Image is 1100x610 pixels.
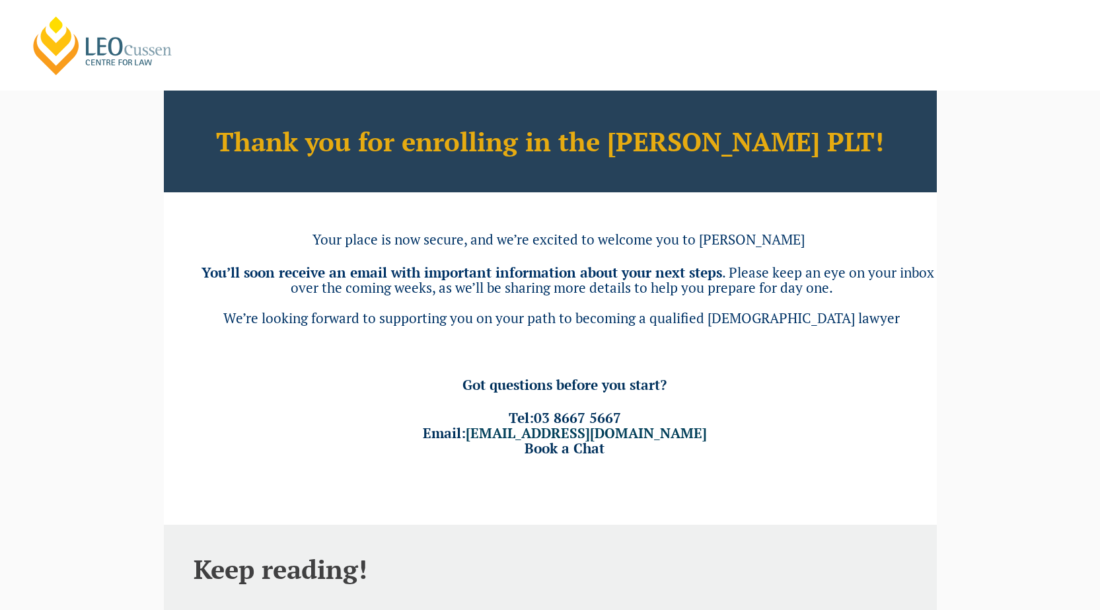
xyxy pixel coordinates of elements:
b: Thank you for enrolling in the [PERSON_NAME] PLT! [216,124,884,159]
a: Book a Chat [525,439,605,457]
a: [PERSON_NAME] Centre for Law [30,15,176,77]
span: . Please keep an eye on your inbox over the coming weeks, as we’ll be sharing more details to hel... [291,263,934,297]
b: You’ll soon receive an email with important information about your next steps [202,263,722,282]
a: 03 8667 5667 [534,408,621,427]
span: Your place is now secure, and we’re excited to welcome you to [PERSON_NAME] [312,230,805,248]
span: Got questions before you start? [462,375,667,394]
span: Email: [423,424,707,442]
span: We’re looking forward to supporting you on your path to becoming a qualified [DEMOGRAPHIC_DATA] l... [223,309,900,327]
a: [EMAIL_ADDRESS][DOMAIN_NAME] [466,424,707,442]
span: Tel: [509,408,621,427]
h2: Keep reading! [194,554,907,584]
